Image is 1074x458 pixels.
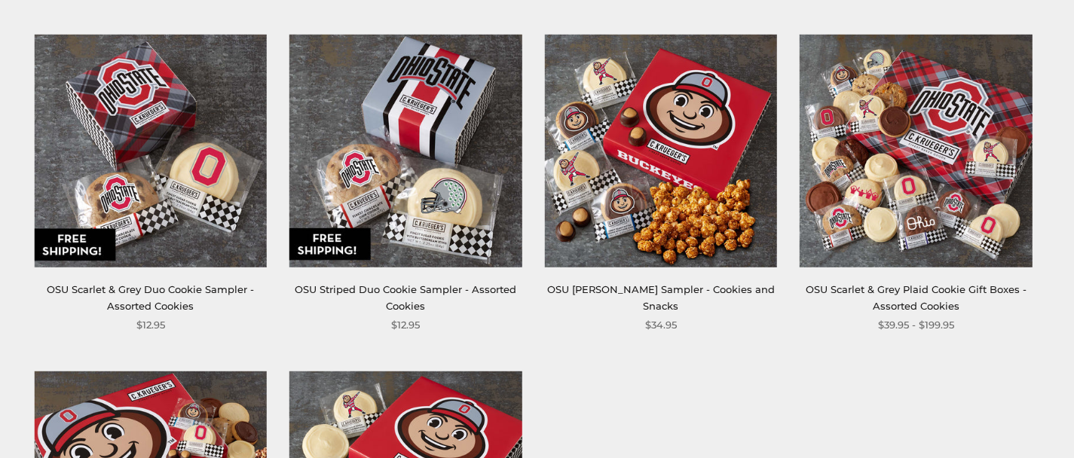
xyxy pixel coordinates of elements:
a: OSU Striped Duo Cookie Sampler - Assorted Cookies [295,283,516,311]
a: OSU [PERSON_NAME] Sampler - Cookies and Snacks [547,283,775,311]
img: OSU Scarlet & Grey Duo Cookie Sampler - Assorted Cookies [35,35,267,267]
span: $12.95 [136,317,165,333]
a: OSU Scarlet & Grey Duo Cookie Sampler - Assorted Cookies [47,283,254,311]
img: OSU Striped Duo Cookie Sampler - Assorted Cookies [289,35,522,267]
a: OSU Scarlet & Grey Plaid Cookie Gift Boxes - Assorted Cookies [806,283,1027,311]
span: $34.95 [645,317,677,333]
img: OSU Brutus Buckeye Sampler - Cookies and Snacks [545,35,777,267]
span: $39.95 - $199.95 [878,317,954,333]
img: OSU Scarlet & Grey Plaid Cookie Gift Boxes - Assorted Cookies [800,35,1032,267]
span: $12.95 [391,317,420,333]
